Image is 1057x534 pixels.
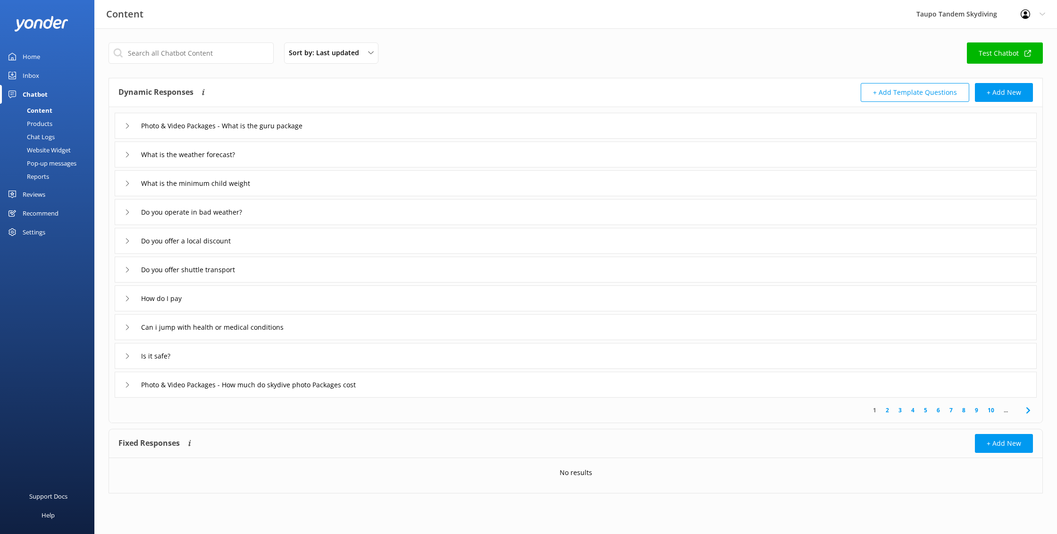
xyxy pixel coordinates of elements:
span: ... [999,406,1013,415]
a: 4 [906,406,919,415]
a: 5 [919,406,932,415]
div: Home [23,47,40,66]
div: Products [6,117,52,130]
a: Products [6,117,94,130]
div: Chat Logs [6,130,55,143]
div: Support Docs [29,487,67,506]
div: Reviews [23,185,45,204]
h4: Dynamic Responses [118,83,193,102]
span: Sort by: Last updated [289,48,365,58]
div: Reports [6,170,49,183]
img: yonder-white-logo.png [14,16,68,32]
a: 10 [983,406,999,415]
div: Website Widget [6,143,71,157]
div: Pop-up messages [6,157,76,170]
a: Content [6,104,94,117]
div: Help [42,506,55,525]
button: + Add New [975,434,1033,453]
a: 6 [932,406,945,415]
a: 3 [894,406,906,415]
a: 7 [945,406,957,415]
div: Recommend [23,204,59,223]
div: Settings [23,223,45,242]
p: No results [560,467,592,478]
input: Search all Chatbot Content [109,42,274,64]
a: 2 [881,406,894,415]
a: Pop-up messages [6,157,94,170]
h4: Fixed Responses [118,434,180,453]
button: + Add Template Questions [861,83,969,102]
a: Website Widget [6,143,94,157]
h3: Content [106,7,143,22]
button: + Add New [975,83,1033,102]
a: 1 [868,406,881,415]
a: 9 [970,406,983,415]
div: Chatbot [23,85,48,104]
a: 8 [957,406,970,415]
div: Content [6,104,52,117]
div: Inbox [23,66,39,85]
a: Chat Logs [6,130,94,143]
a: Reports [6,170,94,183]
a: Test Chatbot [967,42,1043,64]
